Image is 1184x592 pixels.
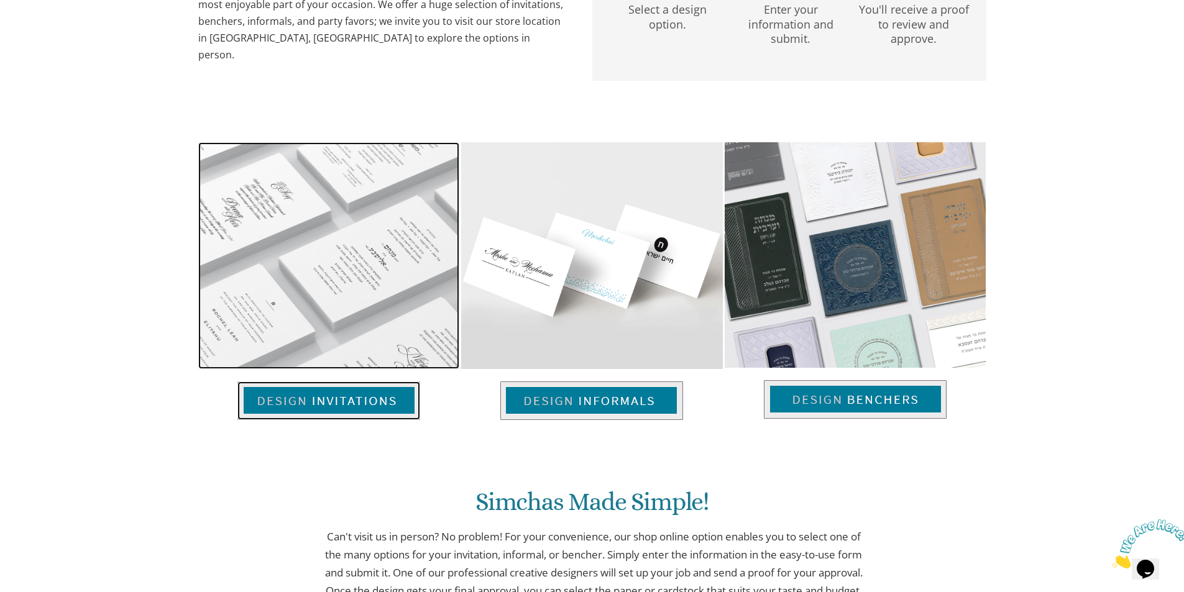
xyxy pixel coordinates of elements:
img: Chat attention grabber [5,5,82,54]
iframe: chat widget [1107,514,1184,573]
h1: Simchas Made Simple! [317,488,868,525]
